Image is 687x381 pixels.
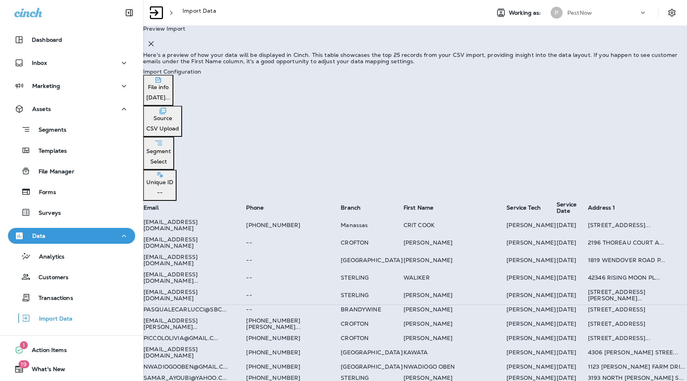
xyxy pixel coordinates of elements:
[8,163,135,179] button: File Manager
[8,78,135,94] button: Marketing
[31,126,66,134] p: Segments
[118,5,140,21] button: Collapse Sidebar
[24,347,67,356] span: Action Items
[8,121,135,138] button: Segments
[31,315,73,323] p: Import Data
[20,341,28,349] span: 1
[567,10,592,16] p: PestNow
[31,189,56,196] p: Forms
[8,183,135,200] button: Forms
[8,342,135,358] button: 1Action Items
[182,8,216,14] p: Import Data
[32,233,46,239] p: Data
[8,142,135,159] button: Templates
[8,32,135,48] button: Dashboard
[31,295,73,302] p: Transactions
[8,289,135,306] button: Transactions
[32,106,51,112] p: Assets
[8,204,135,221] button: Surveys
[31,210,61,217] p: Surveys
[24,366,65,375] span: What's New
[31,168,74,176] p: File Manager
[8,361,135,377] button: 19What's New
[32,60,47,66] p: Inbox
[8,310,135,327] button: Import Data
[31,148,67,155] p: Templates
[166,7,173,19] p: >
[509,10,543,16] span: Working as:
[8,268,135,285] button: Customers
[31,274,68,282] p: Customers
[32,37,62,43] p: Dashboard
[32,83,60,89] p: Marketing
[182,8,216,18] div: Import Data
[8,228,135,244] button: Data
[8,248,135,264] button: Analytics
[8,101,135,117] button: Assets
[8,55,135,71] button: Inbox
[18,360,29,368] span: 19
[551,7,563,19] div: P
[31,253,64,261] p: Analytics
[665,6,679,20] button: Settings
